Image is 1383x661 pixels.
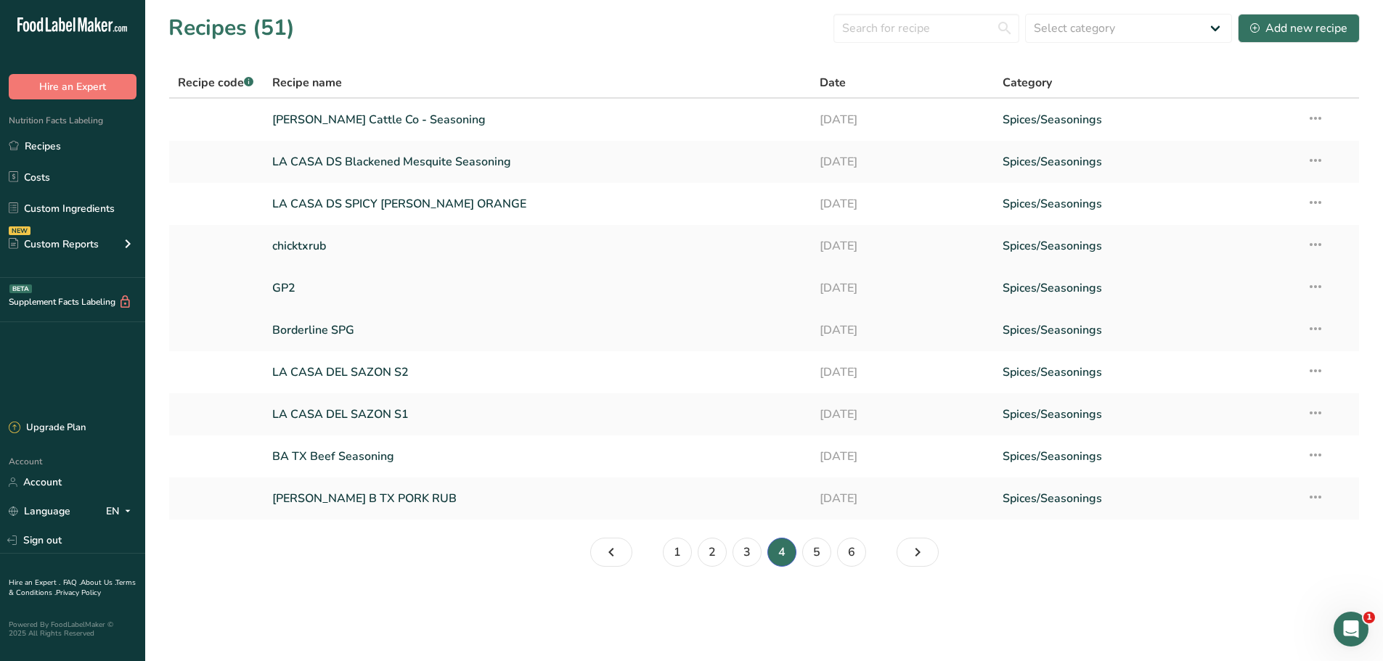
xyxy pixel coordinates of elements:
[168,12,295,44] h1: Recipes (51)
[272,189,803,219] a: LA CASA DS SPICY [PERSON_NAME] ORANGE
[1003,273,1289,303] a: Spices/Seasonings
[272,315,803,345] a: Borderline SPG
[820,483,985,514] a: [DATE]
[1003,357,1289,387] a: Spices/Seasonings
[698,538,727,567] a: Page 2.
[837,538,866,567] a: Page 6.
[1003,441,1289,472] a: Spices/Seasonings
[81,578,115,588] a: About Us .
[820,315,985,345] a: [DATE]
[1003,231,1289,261] a: Spices/Seasonings
[272,74,342,91] span: Recipe name
[9,578,60,588] a: Hire an Expert .
[820,147,985,177] a: [DATE]
[9,226,30,235] div: NEW
[1003,399,1289,430] a: Spices/Seasonings
[1003,74,1052,91] span: Category
[1363,612,1375,623] span: 1
[733,538,762,567] a: Page 3.
[9,620,136,638] div: Powered By FoodLabelMaker © 2025 All Rights Reserved
[63,578,81,588] a: FAQ .
[56,588,101,598] a: Privacy Policy
[1250,20,1347,37] div: Add new recipe
[272,104,803,135] a: [PERSON_NAME] Cattle Co - Seasoning
[820,273,985,303] a: [DATE]
[272,231,803,261] a: chicktxrub
[820,357,985,387] a: [DATE]
[1238,14,1360,43] button: Add new recipe
[9,578,136,598] a: Terms & Conditions .
[1003,189,1289,219] a: Spices/Seasonings
[1003,104,1289,135] a: Spices/Seasonings
[1003,315,1289,345] a: Spices/Seasonings
[178,75,253,91] span: Recipe code
[9,237,99,252] div: Custom Reports
[820,399,985,430] a: [DATE]
[820,104,985,135] a: [DATE]
[272,483,803,514] a: [PERSON_NAME] B TX PORK RUB
[9,284,32,293] div: BETA
[1003,147,1289,177] a: Spices/Seasonings
[590,538,632,567] a: Page 3.
[833,14,1019,43] input: Search for recipe
[272,441,803,472] a: BA TX Beef Seasoning
[9,498,70,524] a: Language
[272,273,803,303] a: GP2
[106,503,136,520] div: EN
[820,441,985,472] a: [DATE]
[272,399,803,430] a: LA CASA DEL SAZON S1
[1003,483,1289,514] a: Spices/Seasonings
[663,538,692,567] a: Page 1.
[1334,612,1368,646] iframe: Intercom live chat
[9,421,86,435] div: Upgrade Plan
[897,538,939,567] a: Page 5.
[272,147,803,177] a: LA CASA DS Blackened Mesquite Seasoning
[820,74,846,91] span: Date
[802,538,831,567] a: Page 5.
[820,189,985,219] a: [DATE]
[9,74,136,99] button: Hire an Expert
[272,357,803,387] a: LA CASA DEL SAZON S2
[820,231,985,261] a: [DATE]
